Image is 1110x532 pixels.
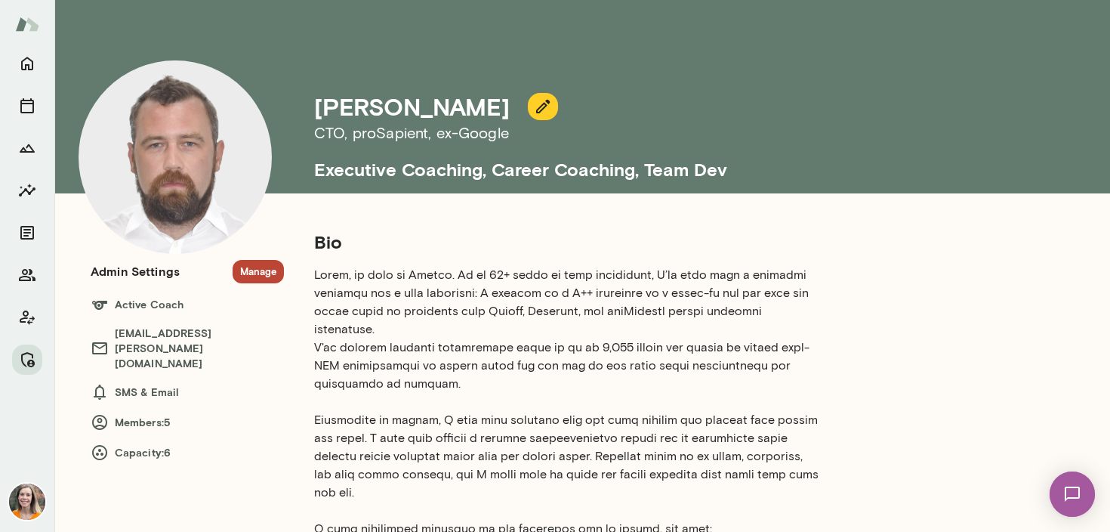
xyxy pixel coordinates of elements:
button: Insights [12,175,42,206]
img: Carrie Kelly [9,484,45,520]
button: Home [12,48,42,79]
img: Mento [15,10,39,39]
img: Andrii Dehtiarov [79,60,272,254]
button: Manage [12,345,42,375]
button: Manage [233,260,284,283]
h4: [PERSON_NAME] [314,92,510,121]
h6: Members: 5 [91,413,284,431]
h6: SMS & Email [91,383,284,401]
h6: Admin Settings [91,262,180,280]
button: Client app [12,302,42,332]
h5: Bio [314,230,822,254]
h6: Active Coach [91,295,284,314]
h6: CTO , proSapient, ex-Google [314,121,967,145]
button: Members [12,260,42,290]
h6: Capacity: 6 [91,444,284,462]
button: Sessions [12,91,42,121]
h6: [EMAIL_ADDRESS][PERSON_NAME][DOMAIN_NAME] [91,326,284,371]
button: Growth Plan [12,133,42,163]
h5: Executive Coaching, Career Coaching, Team Dev [314,145,967,181]
button: Documents [12,218,42,248]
